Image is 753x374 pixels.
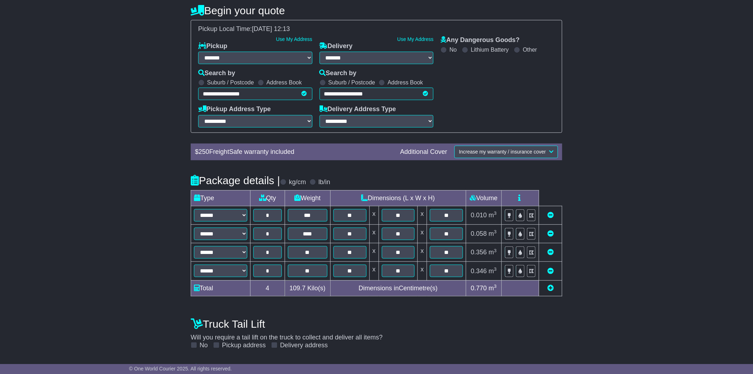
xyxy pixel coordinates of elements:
[191,190,251,206] td: Type
[494,266,497,272] sup: 3
[547,267,554,275] a: Remove this item
[471,249,487,256] span: 0.356
[251,280,285,296] td: 4
[199,148,209,155] span: 250
[318,178,330,186] label: lb/in
[471,230,487,237] span: 0.058
[320,69,357,77] label: Search by
[252,25,290,32] span: [DATE] 12:13
[285,280,330,296] td: Kilo(s)
[369,262,379,280] td: x
[320,105,396,113] label: Delivery Address Type
[441,36,520,44] label: Any Dangerous Goods?
[489,267,497,275] span: m
[547,212,554,219] a: Remove this item
[454,146,558,158] button: Increase my warranty / insurance cover
[330,190,466,206] td: Dimensions (L x W x H)
[471,46,509,53] label: Lithium Battery
[459,149,546,155] span: Increase my warranty / insurance cover
[191,5,562,16] h4: Begin your quote
[198,42,227,50] label: Pickup
[494,229,497,234] sup: 3
[285,190,330,206] td: Weight
[200,342,208,349] label: No
[369,225,379,243] td: x
[198,69,235,77] label: Search by
[449,46,457,53] label: No
[207,79,254,86] label: Suburb / Postcode
[471,212,487,219] span: 0.010
[489,212,497,219] span: m
[471,267,487,275] span: 0.346
[276,36,312,42] a: Use My Address
[369,243,379,262] td: x
[466,190,501,206] td: Volume
[328,79,375,86] label: Suburb / Postcode
[397,36,433,42] a: Use My Address
[191,148,397,156] div: $ FreightSafe warranty included
[418,225,427,243] td: x
[320,42,353,50] label: Delivery
[388,79,423,86] label: Address Book
[289,178,306,186] label: kg/cm
[187,315,566,349] div: Will you require a tail lift on the truck to collect and deliver all items?
[280,342,328,349] label: Delivery address
[494,248,497,253] sup: 3
[547,285,554,292] a: Add new item
[330,280,466,296] td: Dimensions in Centimetre(s)
[222,342,266,349] label: Pickup address
[547,230,554,237] a: Remove this item
[494,284,497,289] sup: 3
[191,280,251,296] td: Total
[489,230,497,237] span: m
[290,285,306,292] span: 109.7
[523,46,537,53] label: Other
[397,148,451,156] div: Additional Cover
[129,366,232,372] span: © One World Courier 2025. All rights reserved.
[494,211,497,216] sup: 3
[198,105,271,113] label: Pickup Address Type
[489,285,497,292] span: m
[471,285,487,292] span: 0.770
[195,25,558,33] div: Pickup Local Time:
[547,249,554,256] a: Remove this item
[489,249,497,256] span: m
[418,262,427,280] td: x
[267,79,302,86] label: Address Book
[418,243,427,262] td: x
[369,206,379,224] td: x
[191,175,280,186] h4: Package details |
[418,206,427,224] td: x
[251,190,285,206] td: Qty
[191,318,562,330] h4: Truck Tail Lift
